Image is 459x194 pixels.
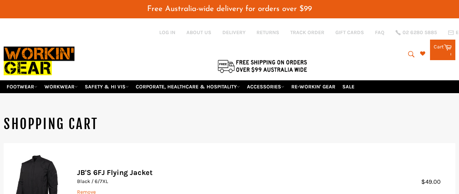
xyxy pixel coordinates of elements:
[335,29,364,36] a: GIFT CARDS
[4,115,455,133] h1: Shopping Cart
[82,80,132,93] a: SAFETY & HI VIS
[402,30,437,35] span: 02 6280 5885
[396,30,437,35] a: 02 6280 5885
[244,80,287,93] a: ACCESSORIES
[450,51,452,57] span: 1
[133,80,243,93] a: CORPORATE, HEALTHCARE & HOSPITALITY
[41,80,81,93] a: WORKWEAR
[159,29,175,36] a: Log in
[290,29,324,36] a: TRACK ORDER
[288,80,338,93] a: RE-WORKIN' GEAR
[216,58,308,74] img: Flat $9.95 shipping Australia wide
[77,178,327,185] p: Black / 6/7XL
[256,29,279,36] a: RETURNS
[4,80,40,93] a: FOOTWEAR
[147,5,312,13] span: Free Australia-wide delivery for orders over $99
[77,168,153,177] a: JB'S 6FJ Flying Jacket
[4,42,74,80] img: Workin Gear leaders in Workwear, Safety Boots, PPE, Uniforms. Australia's No.1 in Workwear
[375,29,385,36] a: FAQ
[186,29,211,36] a: ABOUT US
[222,29,245,36] a: DELIVERY
[339,80,357,93] a: SALE
[421,178,448,185] span: $49.00
[430,40,455,60] a: Cart 1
